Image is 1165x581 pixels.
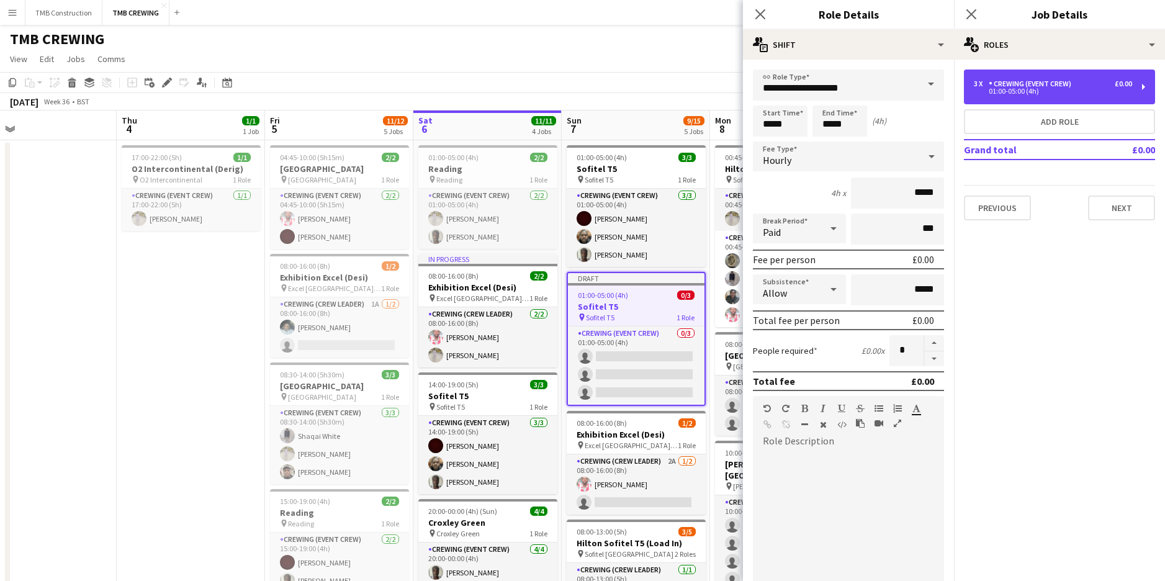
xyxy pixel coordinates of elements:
button: Undo [763,403,771,413]
span: View [10,53,27,65]
a: Edit [35,51,59,67]
h3: Sofitel T5 [567,163,706,174]
span: Excel [GEOGRAPHIC_DATA] ( [GEOGRAPHIC_DATA]) [288,284,381,293]
button: Italic [819,403,827,413]
a: View [5,51,32,67]
app-card-role: Crewing (Event Crew)2/204:45-10:00 (5h15m)[PERSON_NAME][PERSON_NAME] [270,189,409,249]
h3: Hilton Sofitel T5 (Load In) [715,163,854,174]
div: £0.00 [911,375,934,387]
span: 1 Role [381,175,399,184]
h3: Sofitel T5 [418,390,557,402]
span: [GEOGRAPHIC_DATA] [288,392,356,402]
span: 1 Role [381,519,399,528]
a: Comms [92,51,130,67]
span: Sofitel [GEOGRAPHIC_DATA] [585,549,673,559]
app-job-card: 08:00-16:00 (8h)1/2Exhibition Excel (Desi) Excel [GEOGRAPHIC_DATA] ( [GEOGRAPHIC_DATA])1 RoleCrew... [270,254,409,358]
h3: O2 Intercontinental (Derig) [122,163,261,174]
div: £0.00 [1115,79,1132,88]
button: Strikethrough [856,403,865,413]
td: £0.00 [1096,140,1155,160]
span: Croxley Green [436,529,480,538]
span: 6 [416,122,433,136]
h3: Croxley Green [418,517,557,528]
span: Excel [GEOGRAPHIC_DATA] ( [GEOGRAPHIC_DATA]) [436,294,529,303]
app-card-role: Crewing (Crew Leader)1A1/208:00-16:00 (8h)[PERSON_NAME] [270,297,409,358]
span: 14:00-19:00 (5h) [428,380,479,389]
span: 1 Role [678,175,696,184]
h3: [PERSON_NAME][GEOGRAPHIC_DATA] [715,459,854,481]
span: 08:00-16:00 (8h) [428,271,479,281]
div: BST [77,97,89,106]
span: 3/3 [382,370,399,379]
div: Draft [568,273,704,283]
span: [GEOGRAPHIC_DATA] [733,362,801,371]
span: 2/2 [382,153,399,162]
div: Total fee per person [753,314,840,327]
span: Hourly [763,154,791,166]
app-card-role: Crewing (Crew Leader)2A0/208:00-16:00 (8h) [715,376,854,436]
app-job-card: 08:30-14:00 (5h30m)3/3[GEOGRAPHIC_DATA] [GEOGRAPHIC_DATA]1 RoleCrewing (Event Crew)3/308:30-14:00... [270,363,409,484]
h3: [GEOGRAPHIC_DATA] [270,163,409,174]
span: 1 Role [529,529,547,538]
div: 01:00-05:00 (4h) [974,88,1132,94]
h3: [GEOGRAPHIC_DATA] [270,381,409,392]
button: Previous [964,196,1031,220]
span: 2/2 [530,153,547,162]
span: 08:00-16:00 (8h) [280,261,330,271]
div: Shift [743,30,954,60]
span: 1 Role [381,284,399,293]
app-job-card: 08:00-16:00 (8h)1/2Exhibition Excel (Desi) Excel [GEOGRAPHIC_DATA] ( [GEOGRAPHIC_DATA])1 RoleCrew... [567,411,706,515]
span: Reading [288,519,314,528]
app-card-role: Crewing (Crew Leader)2/208:00-16:00 (8h)[PERSON_NAME][PERSON_NAME] [418,307,557,367]
span: Thu [122,115,137,126]
div: £0.00 [912,253,934,266]
div: 3 x [974,79,989,88]
h3: Hilton Sofitel T5 (Load In) [567,538,706,549]
span: 11/12 [383,116,408,125]
button: Increase [924,335,944,351]
span: 9/15 [683,116,704,125]
span: Edit [40,53,54,65]
span: 01:00-05:00 (4h) [578,290,628,300]
span: 01:00-05:00 (4h) [577,153,627,162]
div: [DATE] [10,96,38,108]
h3: [GEOGRAPHIC_DATA] [715,350,854,361]
label: People required [753,345,817,356]
app-job-card: 01:00-05:00 (4h)3/3Sofitel T5 Sofitel T51 RoleCrewing (Event Crew)3/301:00-05:00 (4h)[PERSON_NAME... [567,145,706,267]
span: 1/1 [233,153,251,162]
app-card-role: Crewing (Event Crew)3/301:00-05:00 (4h)[PERSON_NAME][PERSON_NAME][PERSON_NAME] [567,189,706,267]
td: Grand total [964,140,1096,160]
div: (4h) [872,115,886,127]
span: 08:00-16:00 (8h) [725,340,775,349]
span: Comms [97,53,125,65]
span: 00:45-06:00 (5h15m) [725,153,789,162]
button: Ordered List [893,403,902,413]
span: 7 [565,122,582,136]
div: £0.00 x [861,345,884,356]
div: 4h x [831,187,846,199]
app-card-role: Crewing (Crew Leader)2A1/208:00-16:00 (8h)[PERSON_NAME] [567,454,706,515]
span: 11/11 [531,116,556,125]
app-card-role: Crewing (Event Crew)3/308:30-14:00 (5h30m)Shaqai White[PERSON_NAME][PERSON_NAME] [270,406,409,484]
a: Jobs [61,51,90,67]
span: Sofitel T5 [436,402,465,412]
span: [GEOGRAPHIC_DATA] [288,175,356,184]
span: 3/5 [678,527,696,536]
app-job-card: 17:00-22:00 (5h)1/1O2 Intercontinental (Derig) O2 Intercontinental1 RoleCrewing (Event Crew)1/117... [122,145,261,231]
span: 1 Role [529,175,547,184]
app-job-card: 04:45-10:00 (5h15m)2/2[GEOGRAPHIC_DATA] [GEOGRAPHIC_DATA]1 RoleCrewing (Event Crew)2/204:45-10:00... [270,145,409,249]
button: Paste as plain text [856,418,865,428]
span: 15:00-19:00 (4h) [280,497,330,506]
app-card-role: Crewing (Event Crew)0/301:00-05:00 (4h) [568,327,704,405]
span: Sofitel T5 [586,313,614,322]
div: Total fee [753,375,795,387]
app-job-card: 00:45-06:00 (5h15m)5/5Hilton Sofitel T5 (Load In) Sofitel [GEOGRAPHIC_DATA]2 RolesCrewing (Crew L... [715,145,854,327]
div: 01:00-05:00 (4h)2/2Reading Reading1 RoleCrewing (Event Crew)2/201:00-05:00 (4h)[PERSON_NAME][PERS... [418,145,557,249]
span: 0/3 [677,290,695,300]
span: 1 Role [233,175,251,184]
span: 8 [713,122,731,136]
